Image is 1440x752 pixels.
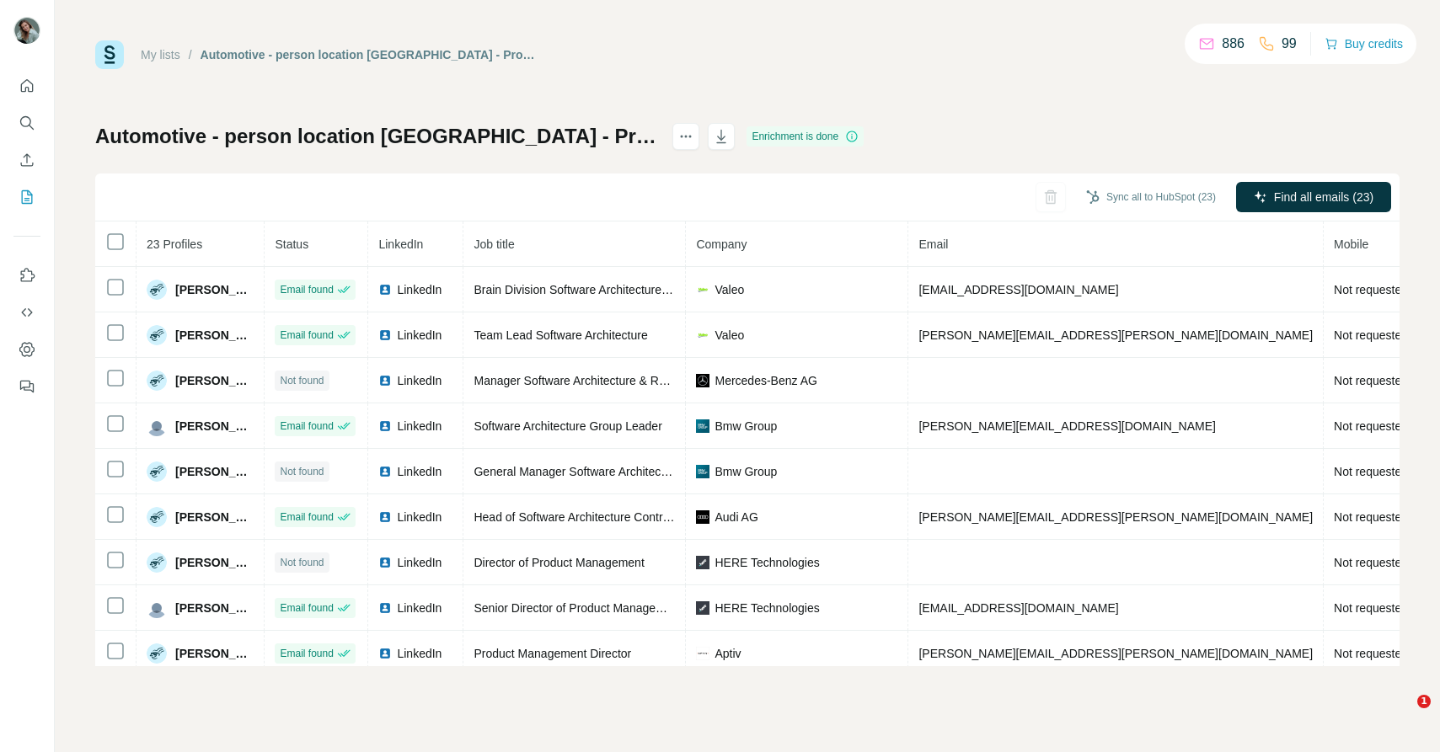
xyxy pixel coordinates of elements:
button: Enrich CSV [13,145,40,175]
img: Avatar [147,507,167,527]
span: Senior Director of Product Management, HERE Traffic [474,601,756,615]
span: Not requested [1334,374,1408,387]
span: Not requested [1334,647,1408,660]
span: Not requested [1334,328,1408,342]
span: Not requested [1334,283,1408,296]
span: Email [918,237,948,251]
div: Automotive - person location [GEOGRAPHIC_DATA] - Product management and software architecture. [201,46,535,63]
img: Surfe Logo [95,40,124,69]
img: LinkedIn logo [378,419,392,433]
span: Find all emails (23) [1274,189,1373,205]
h1: Automotive - person location [GEOGRAPHIC_DATA] - Product management and software architecture. [95,123,657,150]
button: Dashboard [13,334,40,365]
span: LinkedIn [397,418,442,435]
img: company-logo [696,510,709,524]
span: Aptiv [715,645,741,662]
div: Enrichment is done [747,126,864,147]
img: LinkedIn logo [378,647,392,660]
span: Company [696,237,747,251]
span: Not requested [1334,601,1408,615]
span: Brain Division Software Architecture Director [474,283,705,296]
span: [PERSON_NAME] [175,645,254,662]
span: Team Lead Software Architecture [474,328,647,342]
span: Bmw Group [715,418,777,435]
span: Director of Product Management [474,556,644,569]
img: Avatar [13,17,40,44]
img: LinkedIn logo [378,510,392,524]
span: Mobile [1334,237,1368,251]
img: Avatar [147,280,167,300]
span: Audi AG [715,509,757,525]
button: Search [13,108,40,138]
img: Avatar [147,552,167,573]
span: Not requested [1334,510,1408,524]
span: 1 [1417,695,1431,708]
span: [PERSON_NAME][EMAIL_ADDRESS][PERSON_NAME][DOMAIN_NAME] [918,647,1313,660]
span: Email found [280,600,333,616]
img: company-logo [696,283,709,296]
span: [PERSON_NAME] [175,463,254,480]
p: 99 [1282,34,1297,54]
img: LinkedIn logo [378,556,392,569]
img: Avatar [147,416,167,436]
span: Not found [280,464,324,479]
span: [PERSON_NAME][EMAIL_ADDRESS][PERSON_NAME][DOMAIN_NAME] [918,510,1313,524]
span: Manager Software Architecture & Runtime Performance (ADAS) [474,374,808,387]
img: LinkedIn logo [378,283,392,296]
button: My lists [13,182,40,212]
img: LinkedIn logo [378,601,392,615]
span: Mercedes-Benz AG [715,372,816,389]
span: General Manager Software Architecture [474,465,681,478]
img: company-logo [696,374,709,387]
span: Email found [280,646,333,661]
span: [PERSON_NAME] [175,327,254,344]
span: [PERSON_NAME][EMAIL_ADDRESS][PERSON_NAME][DOMAIN_NAME] [918,328,1313,342]
img: company-logo [696,419,709,433]
span: [PERSON_NAME] [175,509,254,525]
span: Status [275,237,308,251]
span: Valeo [715,327,744,344]
span: Not requested [1334,465,1408,478]
span: Product Management Director [474,647,631,660]
span: Email found [280,419,333,434]
p: 886 [1222,34,1245,54]
span: Valeo [715,281,744,298]
img: LinkedIn logo [378,328,392,342]
span: HERE Technologies [715,554,819,571]
img: LinkedIn logo [378,465,392,478]
span: [PERSON_NAME] [175,372,254,389]
button: actions [672,123,699,150]
span: Email found [280,282,333,297]
span: Not found [280,555,324,570]
span: Job title [474,237,514,251]
span: Email found [280,509,333,525]
button: Quick start [13,71,40,101]
img: company-logo [696,328,709,342]
span: Not found [280,373,324,388]
img: Avatar [147,598,167,618]
span: Not requested [1334,419,1408,433]
span: LinkedIn [397,509,442,525]
span: LinkedIn [397,463,442,480]
span: [PERSON_NAME] [175,418,254,435]
span: HERE Technologies [715,600,819,616]
span: Email found [280,328,333,343]
iframe: Intercom live chat [1383,695,1423,735]
li: / [189,46,192,63]
button: Use Surfe API [13,297,40,328]
span: LinkedIn [397,645,442,662]
img: Avatar [147,325,167,345]
img: company-logo [696,556,709,569]
button: Use Surfe on LinkedIn [13,260,40,291]
span: Head of Software Architecture Controlling [474,510,690,524]
span: LinkedIn [397,281,442,298]
span: [EMAIL_ADDRESS][DOMAIN_NAME] [918,601,1118,615]
img: company-logo [696,647,709,660]
span: [PERSON_NAME][EMAIL_ADDRESS][DOMAIN_NAME] [918,419,1215,433]
span: Bmw Group [715,463,777,480]
span: Software Architecture Group Leader [474,419,661,433]
img: Avatar [147,461,167,482]
span: LinkedIn [397,372,442,389]
span: [PERSON_NAME] [175,600,254,616]
span: LinkedIn [397,600,442,616]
